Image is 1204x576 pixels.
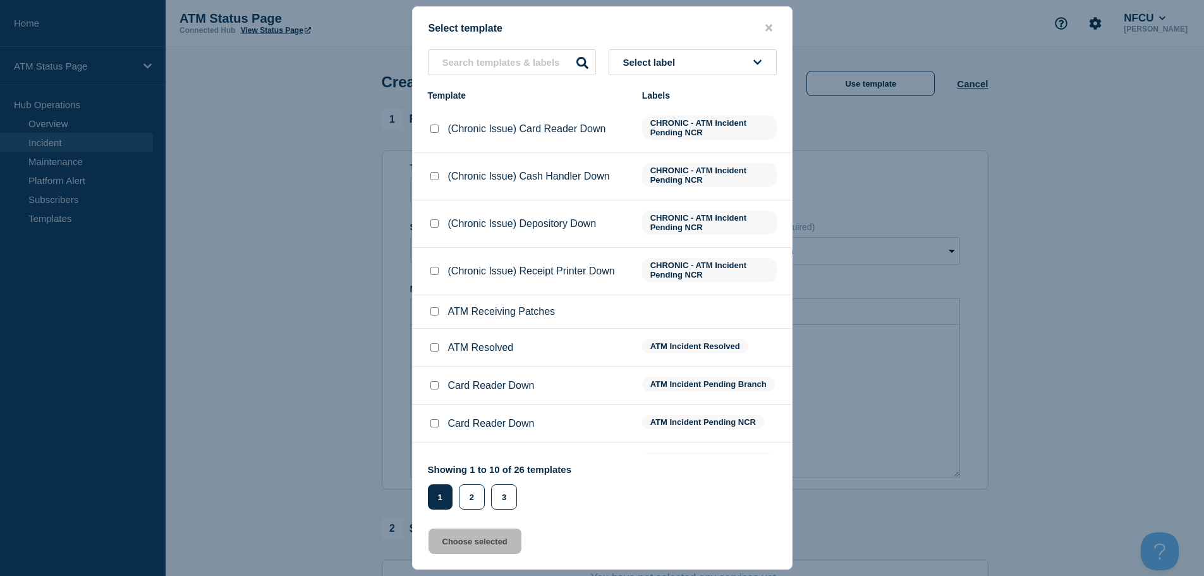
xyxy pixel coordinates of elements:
p: (Chronic Issue) Cash Handler Down [448,171,610,182]
input: (Chronic Issue) Depository Down checkbox [430,219,439,228]
button: 2 [459,484,485,510]
div: Template [428,90,629,101]
p: ATM Receiving Patches [448,306,556,317]
span: CHRONIC - ATM Incident Pending NCR [642,163,777,187]
button: Choose selected [429,529,521,554]
p: (Chronic Issue) Receipt Printer Down [448,266,615,277]
p: Card Reader Down [448,418,535,429]
p: Showing 1 to 10 of 26 templates [428,464,572,475]
span: ATM Incident Pending Branch [642,453,775,467]
button: Select label [609,49,777,75]
input: Card Reader Down checkbox [430,381,439,389]
span: CHRONIC - ATM Incident Pending NCR [642,116,777,140]
input: Card Reader Down checkbox [430,419,439,427]
input: Search templates & labels [428,49,596,75]
span: ATM Incident Pending Branch [642,377,775,391]
p: Card Reader Down [448,380,535,391]
button: close button [762,22,776,34]
input: (Chronic Issue) Card Reader Down checkbox [430,125,439,133]
div: Select template [413,22,792,34]
button: 1 [428,484,453,510]
input: ATM Resolved checkbox [430,343,439,352]
button: 3 [491,484,517,510]
span: ATM Incident Resolved [642,339,748,353]
p: ATM Resolved [448,342,514,353]
span: CHRONIC - ATM Incident Pending NCR [642,258,777,282]
span: CHRONIC - ATM Incident Pending NCR [642,211,777,235]
input: (Chronic Issue) Cash Handler Down checkbox [430,172,439,180]
p: (Chronic Issue) Depository Down [448,218,597,230]
div: Labels [642,90,777,101]
p: (Chronic Issue) Card Reader Down [448,123,606,135]
span: Select label [623,57,681,68]
input: (Chronic Issue) Receipt Printer Down checkbox [430,267,439,275]
span: ATM Incident Pending NCR [642,415,764,429]
input: ATM Receiving Patches checkbox [430,307,439,316]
